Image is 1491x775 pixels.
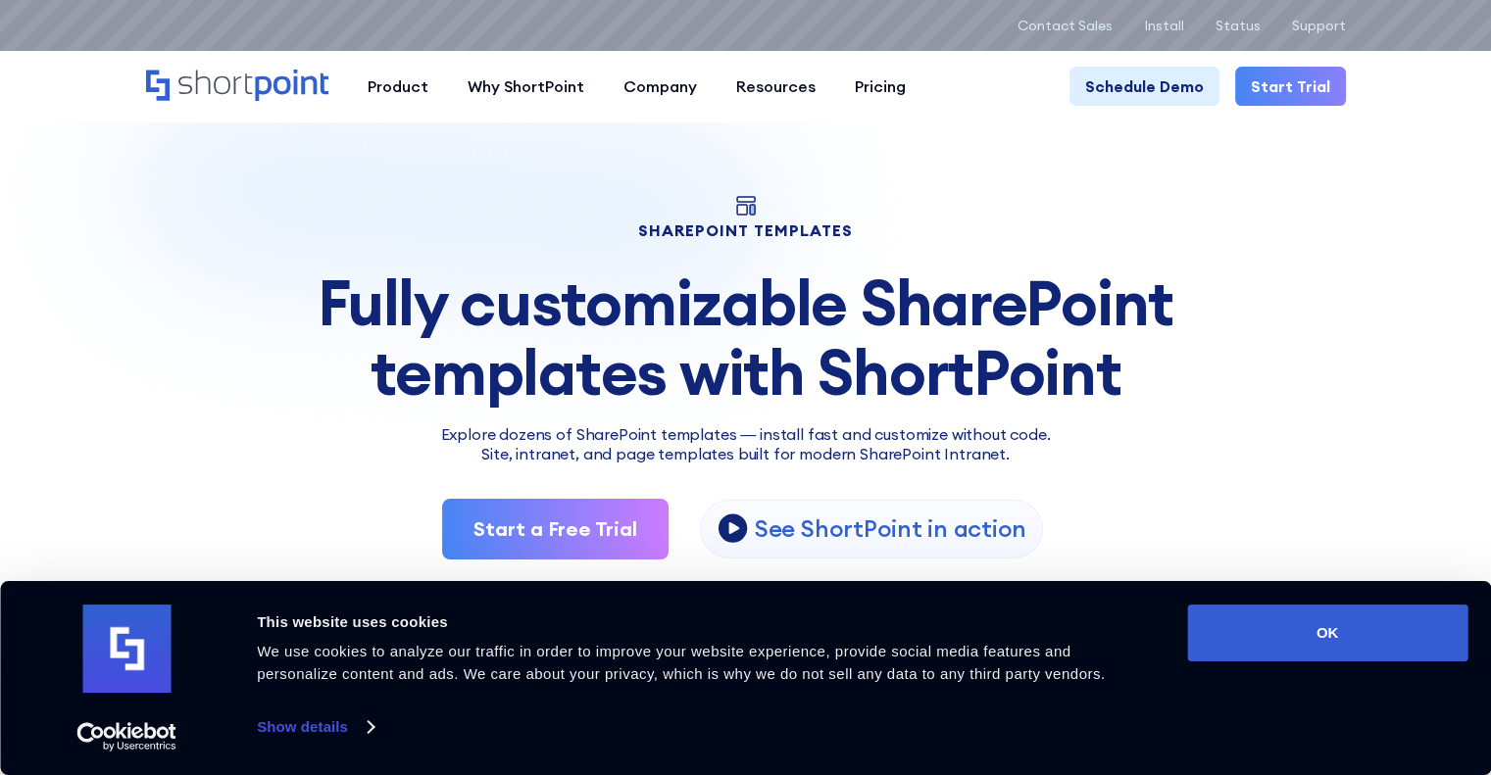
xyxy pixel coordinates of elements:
iframe: Chat Widget [1139,549,1491,775]
div: This website uses cookies [257,610,1143,634]
div: Product [368,74,428,98]
span: We use cookies to analyze our traffic in order to improve your website experience, provide social... [257,643,1105,682]
p: See ShortPoint in action [755,513,1026,544]
div: Pricing [855,74,906,98]
div: Company [623,74,697,98]
h2: Site, intranet, and page templates built for modern SharePoint Intranet. [146,446,1346,463]
a: Company [604,67,717,106]
h1: SHAREPOINT TEMPLATES [146,223,1346,237]
a: open lightbox [700,500,1043,558]
a: Start a Free Trial [442,499,669,559]
a: Why ShortPoint [448,67,604,106]
p: Explore dozens of SharePoint templates — install fast and customize without code. [146,422,1346,446]
a: Usercentrics Cookiebot - opens in a new window [41,722,213,751]
a: Show details [257,712,373,742]
a: Contact Sales [1018,18,1113,33]
a: Home [146,70,328,103]
button: OK [1187,605,1467,661]
a: Status [1216,18,1261,33]
a: Start Trial [1235,67,1346,106]
div: Fully customizable SharePoint templates with ShortPoint [146,268,1346,407]
div: Why ShortPoint [468,74,584,98]
a: Schedule Demo [1069,67,1219,106]
img: logo [82,605,171,693]
a: Product [348,67,448,106]
a: Pricing [835,67,925,106]
a: Support [1292,18,1346,33]
a: Resources [717,67,835,106]
a: Install [1144,18,1184,33]
div: Resources [736,74,816,98]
